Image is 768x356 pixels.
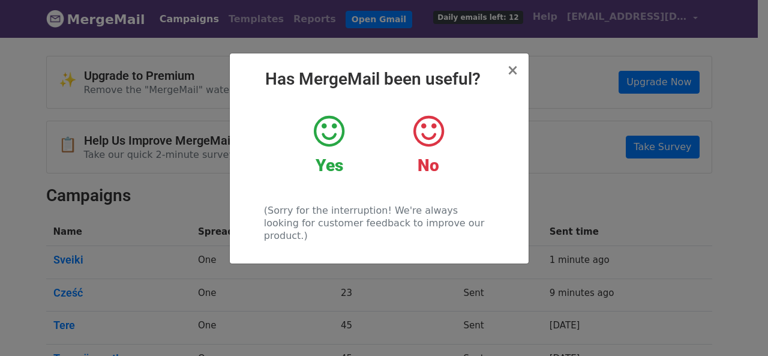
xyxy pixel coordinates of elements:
a: No [388,113,469,176]
a: Yes [289,113,370,176]
strong: No [418,155,439,175]
strong: Yes [316,155,343,175]
h2: Has MergeMail been useful? [239,69,519,89]
p: (Sorry for the interruption! We're always looking for customer feedback to improve our product.) [264,204,494,242]
button: Close [506,63,518,77]
span: × [506,62,518,79]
